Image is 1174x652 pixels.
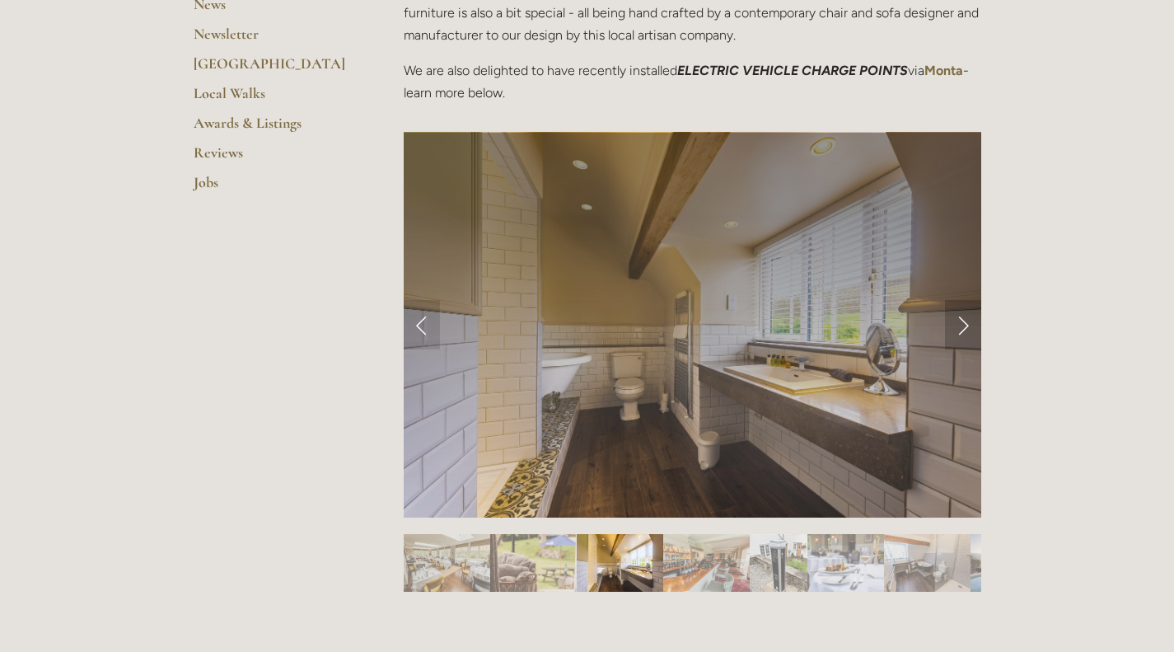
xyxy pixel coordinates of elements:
[945,300,981,349] a: Next Slide
[663,534,750,592] img: Slide 4
[677,63,908,78] em: ELECTRIC VEHICLE CHARGE POINTS
[404,300,440,349] a: Previous Slide
[194,25,351,54] a: Newsletter
[404,59,981,104] p: We are also delighted to have recently installed via - learn more below.
[971,534,1047,592] img: Slide 8
[404,534,490,592] img: Slide 1
[924,63,963,78] a: Monta
[194,173,351,203] a: Jobs
[750,534,807,592] img: Slide 5
[577,534,663,592] img: Slide 3
[194,84,351,114] a: Local Walks
[884,534,971,592] img: Slide 7
[194,54,351,84] a: [GEOGRAPHIC_DATA]
[194,143,351,173] a: Reviews
[194,114,351,143] a: Awards & Listings
[807,534,884,592] img: Slide 6
[490,534,577,592] img: Slide 2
